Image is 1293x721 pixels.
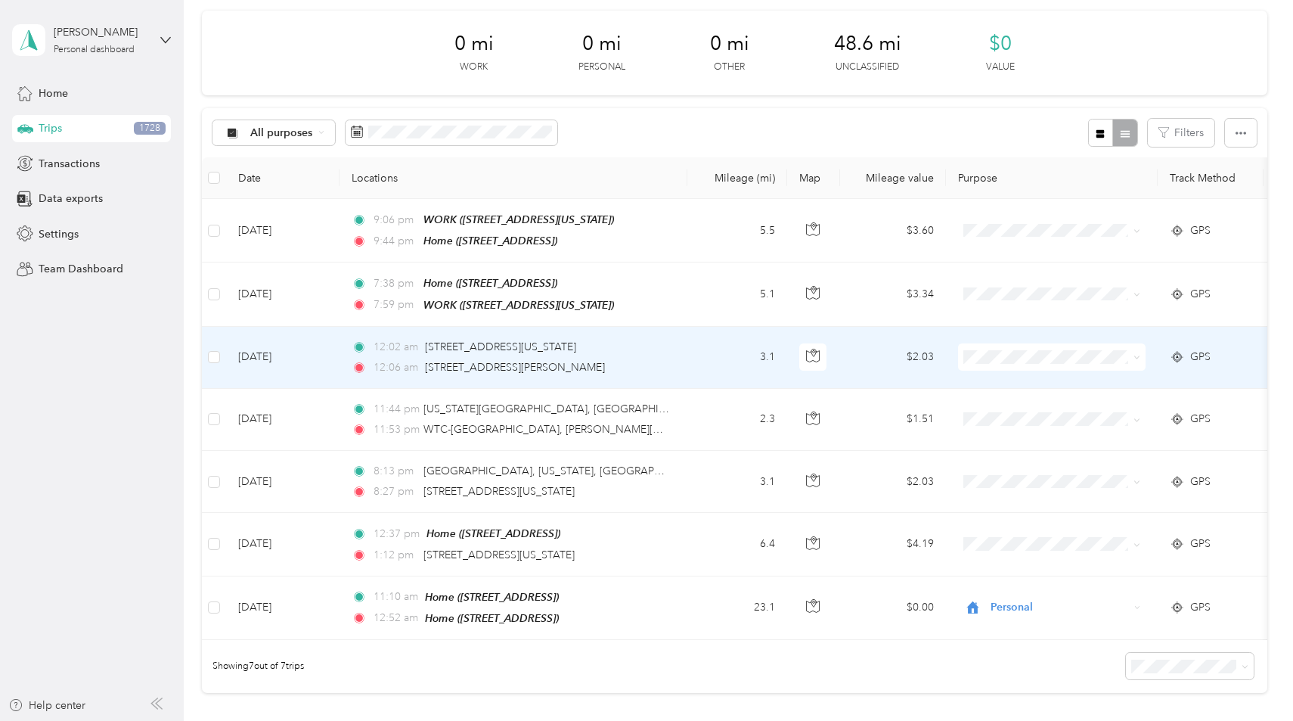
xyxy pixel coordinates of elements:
span: GPS [1190,286,1211,303]
span: Home ([STREET_ADDRESS]) [423,235,557,247]
th: Date [226,157,340,199]
td: $2.03 [840,327,946,389]
th: Mileage (mi) [687,157,787,199]
span: Trips [39,120,62,136]
span: Data exports [39,191,103,207]
span: [STREET_ADDRESS][US_STATE] [423,549,575,561]
span: 12:37 pm [374,526,420,542]
span: 1728 [134,122,166,135]
span: GPS [1190,474,1211,490]
p: Work [460,61,488,74]
span: Home [39,85,68,101]
span: Showing 7 out of 7 trips [202,660,304,673]
td: [DATE] [226,389,340,451]
span: 9:06 pm [374,212,417,228]
iframe: Everlance-gr Chat Button Frame [1208,636,1293,721]
span: $0 [989,32,1012,56]
span: 0 mi [582,32,622,56]
span: Team Dashboard [39,261,123,277]
span: 11:53 pm [374,421,417,438]
td: $3.60 [840,199,946,263]
td: 2.3 [687,389,787,451]
span: 1:12 pm [374,547,417,564]
th: Locations [340,157,687,199]
span: Settings [39,226,79,242]
th: Purpose [946,157,1158,199]
p: Personal [578,61,625,74]
th: Mileage value [840,157,946,199]
td: $1.51 [840,389,946,451]
span: 0 mi [454,32,494,56]
span: 12:02 am [374,339,418,356]
td: 6.4 [687,513,787,576]
p: Other [714,61,745,74]
span: Home ([STREET_ADDRESS]) [425,591,559,603]
td: $2.03 [840,451,946,513]
span: GPS [1190,222,1211,239]
th: Track Method [1158,157,1264,199]
span: [STREET_ADDRESS][US_STATE] [425,340,576,353]
span: 48.6 mi [834,32,901,56]
span: GPS [1190,536,1211,552]
div: [PERSON_NAME] [54,24,148,40]
span: Home ([STREET_ADDRESS]) [426,527,560,539]
span: Home ([STREET_ADDRESS]) [423,277,557,289]
td: $4.19 [840,513,946,576]
span: GPS [1190,411,1211,427]
td: [DATE] [226,451,340,513]
td: 5.5 [687,199,787,263]
p: Value [986,61,1015,74]
th: Map [787,157,840,199]
span: [STREET_ADDRESS][US_STATE] [423,485,575,498]
span: GPS [1190,349,1211,365]
td: $0.00 [840,576,946,640]
span: WORK ([STREET_ADDRESS][US_STATE]) [423,213,614,225]
p: Unclassified [836,61,899,74]
span: 11:10 am [374,589,418,605]
span: 8:13 pm [374,463,417,480]
td: [DATE] [226,576,340,640]
td: [DATE] [226,263,340,326]
span: Transactions [39,156,100,172]
span: 12:52 am [374,610,418,626]
span: 9:44 pm [374,233,417,250]
span: Home ([STREET_ADDRESS]) [425,612,559,624]
span: 0 mi [710,32,749,56]
td: 3.1 [687,327,787,389]
span: [STREET_ADDRESS][PERSON_NAME] [425,361,605,374]
span: GPS [1190,599,1211,616]
td: $3.34 [840,263,946,326]
span: 7:59 pm [374,297,417,313]
td: [DATE] [226,513,340,576]
span: All purposes [250,128,313,138]
span: [US_STATE][GEOGRAPHIC_DATA], [GEOGRAPHIC_DATA], [GEOGRAPHIC_DATA], [US_STATE], [US_STATE][GEOGRAP... [423,402,1261,415]
span: 12:06 am [374,359,418,376]
span: 7:38 pm [374,275,417,292]
span: WORK ([STREET_ADDRESS][US_STATE]) [423,299,614,311]
span: 11:44 pm [374,401,417,418]
div: Personal dashboard [54,45,135,54]
button: Filters [1148,119,1214,147]
span: 8:27 pm [374,483,417,500]
td: 23.1 [687,576,787,640]
span: [GEOGRAPHIC_DATA], [US_STATE], [GEOGRAPHIC_DATA] [423,465,709,477]
td: [DATE] [226,327,340,389]
td: 3.1 [687,451,787,513]
td: [DATE] [226,199,340,263]
td: 5.1 [687,263,787,326]
button: Help center [8,698,85,713]
span: Personal [991,599,1129,616]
